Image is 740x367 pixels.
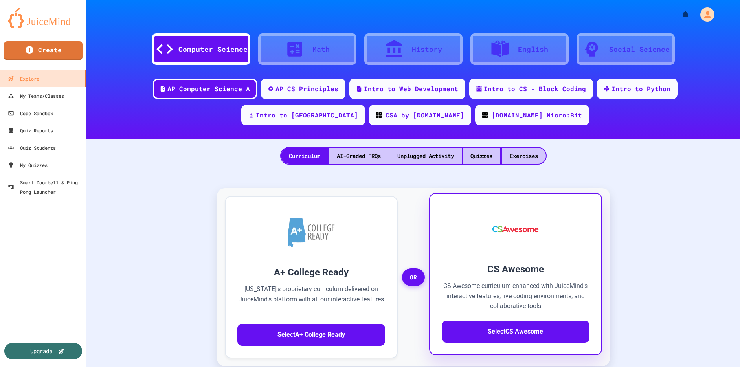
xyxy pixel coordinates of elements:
[237,324,385,346] button: SelectA+ College Ready
[8,8,79,28] img: logo-orange.svg
[8,91,64,101] div: My Teams/Classes
[492,110,582,120] div: [DOMAIN_NAME] Micro:Bit
[442,321,589,343] button: SelectCS Awesome
[8,143,56,152] div: Quiz Students
[389,148,462,164] div: Unplugged Activity
[312,44,330,55] div: Math
[4,41,83,60] a: Create
[402,268,425,286] span: OR
[8,160,48,170] div: My Quizzes
[376,112,382,118] img: CODE_logo_RGB.png
[275,84,338,94] div: AP CS Principles
[281,148,328,164] div: Curriculum
[611,84,670,94] div: Intro to Python
[666,8,692,21] div: My Notifications
[386,110,464,120] div: CSA by [DOMAIN_NAME]
[167,84,250,94] div: AP Computer Science A
[412,44,442,55] div: History
[8,178,83,196] div: Smart Doorbell & Ping Pong Launcher
[502,148,546,164] div: Exercises
[484,84,586,94] div: Intro to CS - Block Coding
[8,74,39,83] div: Explore
[30,347,52,355] div: Upgrade
[707,336,732,359] iframe: chat widget
[8,126,53,135] div: Quiz Reports
[692,6,716,24] div: My Account
[442,262,589,276] h3: CS Awesome
[288,218,335,247] img: A+ College Ready
[8,108,53,118] div: Code Sandbox
[463,148,500,164] div: Quizzes
[237,284,385,314] p: [US_STATE]'s proprietary curriculum delivered on JuiceMind's platform with all our interactive fe...
[364,84,458,94] div: Intro to Web Development
[178,44,248,55] div: Computer Science
[675,301,732,335] iframe: chat widget
[329,148,389,164] div: AI-Graded FRQs
[256,110,358,120] div: Intro to [GEOGRAPHIC_DATA]
[609,44,670,55] div: Social Science
[442,281,589,311] p: CS Awesome curriculum enhanced with JuiceMind's interactive features, live coding environments, a...
[518,44,548,55] div: English
[237,265,385,279] h3: A+ College Ready
[485,206,546,253] img: CS Awesome
[482,112,488,118] img: CODE_logo_RGB.png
